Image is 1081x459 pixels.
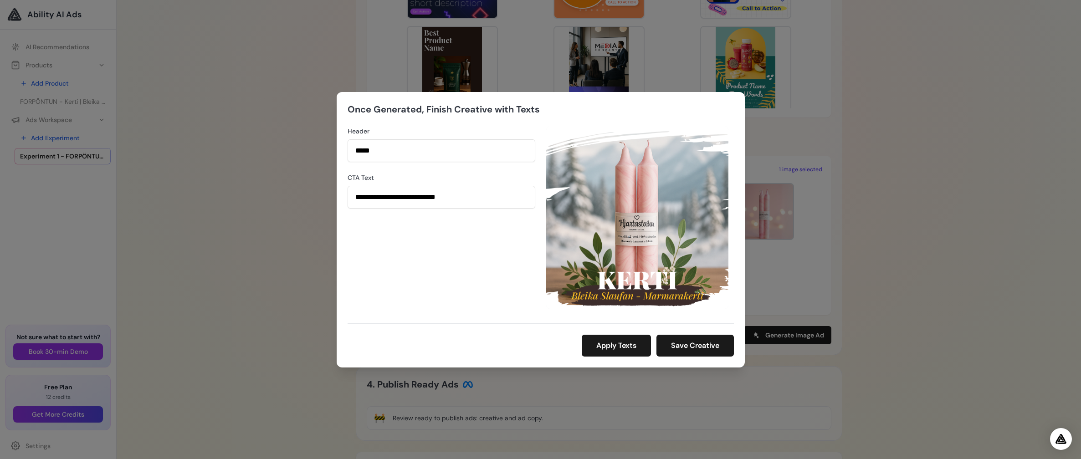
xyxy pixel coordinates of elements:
button: Save Creative [656,335,734,357]
label: CTA Text [348,173,535,182]
h2: Once Generated, Finish Creative with Texts [348,103,540,116]
button: Apply Texts [582,335,651,357]
label: Header [348,127,535,136]
img: Generated creative [546,127,728,309]
div: Open Intercom Messenger [1050,428,1072,450]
